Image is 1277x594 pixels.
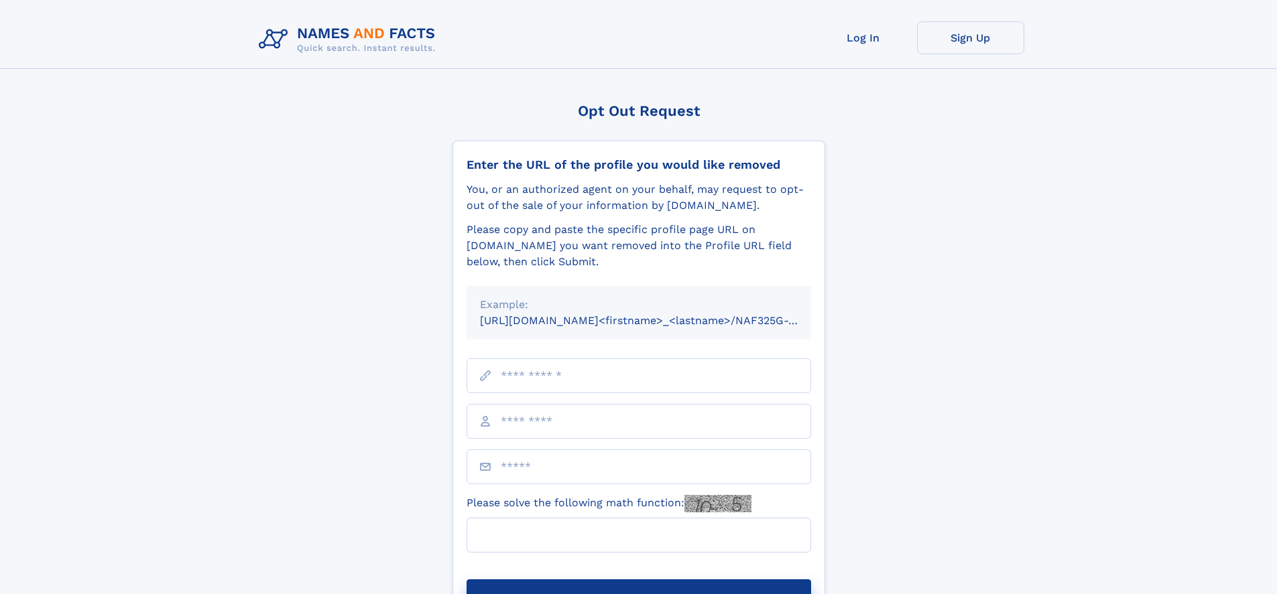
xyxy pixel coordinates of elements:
[480,314,837,327] small: [URL][DOMAIN_NAME]<firstname>_<lastname>/NAF325G-xxxxxxxx
[810,21,917,54] a: Log In
[467,495,751,512] label: Please solve the following math function:
[467,157,811,172] div: Enter the URL of the profile you would like removed
[452,102,825,119] div: Opt Out Request
[467,222,811,270] div: Please copy and paste the specific profile page URL on [DOMAIN_NAME] you want removed into the Pr...
[480,297,798,313] div: Example:
[467,181,811,214] div: You, or an authorized agent on your behalf, may request to opt-out of the sale of your informatio...
[253,21,446,58] img: Logo Names and Facts
[917,21,1024,54] a: Sign Up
